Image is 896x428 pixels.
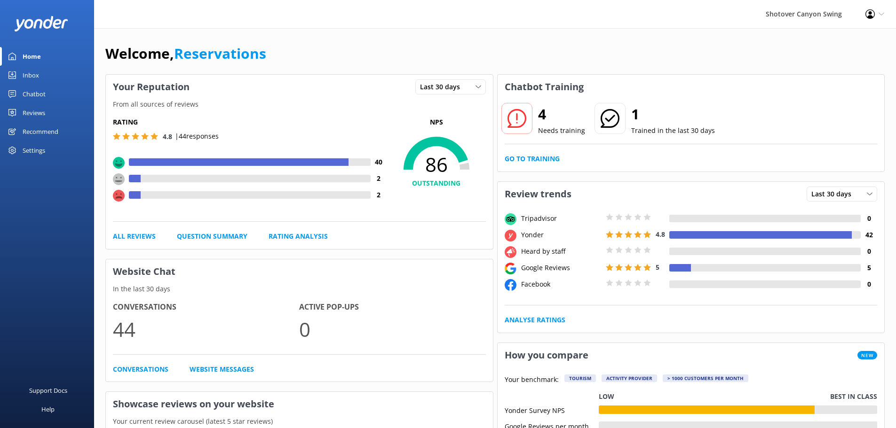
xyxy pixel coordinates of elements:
[519,279,603,289] div: Facebook
[175,131,219,141] p: | 44 responses
[23,66,39,85] div: Inbox
[113,313,299,345] p: 44
[420,82,466,92] span: Last 30 days
[599,391,614,402] p: Low
[106,75,197,99] h3: Your Reputation
[631,125,715,136] p: Trained in the last 30 days
[861,279,877,289] h4: 0
[106,416,493,427] p: Your current review carousel (latest 5 star reviews)
[505,374,559,386] p: Your benchmark:
[14,16,68,31] img: yonder-white-logo.png
[23,103,45,122] div: Reviews
[106,284,493,294] p: In the last 30 days
[519,246,603,257] div: Heard by staff
[371,173,387,184] h4: 2
[299,313,485,345] p: 0
[113,231,156,241] a: All Reviews
[163,132,172,141] span: 4.8
[106,259,493,284] h3: Website Chat
[631,103,715,125] h2: 1
[387,153,486,176] span: 86
[190,364,254,374] a: Website Messages
[113,364,168,374] a: Conversations
[498,75,591,99] h3: Chatbot Training
[106,392,493,416] h3: Showcase reviews on your website
[564,374,596,382] div: Tourism
[23,122,58,141] div: Recommend
[105,42,266,65] h1: Welcome,
[861,230,877,240] h4: 42
[498,343,595,367] h3: How you compare
[538,125,585,136] p: Needs training
[861,213,877,224] h4: 0
[505,405,599,414] div: Yonder Survey NPS
[861,263,877,273] h4: 5
[663,374,748,382] div: > 1000 customers per month
[830,391,877,402] p: Best in class
[113,117,387,127] h5: Rating
[857,351,877,359] span: New
[519,263,603,273] div: Google Reviews
[656,263,659,272] span: 5
[371,190,387,200] h4: 2
[299,301,485,313] h4: Active Pop-ups
[519,230,603,240] div: Yonder
[174,44,266,63] a: Reservations
[519,213,603,224] div: Tripadvisor
[113,301,299,313] h4: Conversations
[269,231,328,241] a: Rating Analysis
[371,157,387,167] h4: 40
[387,178,486,188] h4: OUTSTANDING
[387,117,486,127] p: NPS
[23,141,45,160] div: Settings
[498,182,579,206] h3: Review trends
[29,381,67,400] div: Support Docs
[656,230,665,239] span: 4.8
[505,315,565,325] a: Analyse Ratings
[41,400,55,419] div: Help
[177,231,247,241] a: Question Summary
[811,189,857,199] span: Last 30 days
[23,85,46,103] div: Chatbot
[602,374,657,382] div: Activity Provider
[106,99,493,109] p: From all sources of reviews
[538,103,585,125] h2: 4
[23,47,41,66] div: Home
[861,246,877,257] h4: 0
[505,154,560,164] a: Go to Training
